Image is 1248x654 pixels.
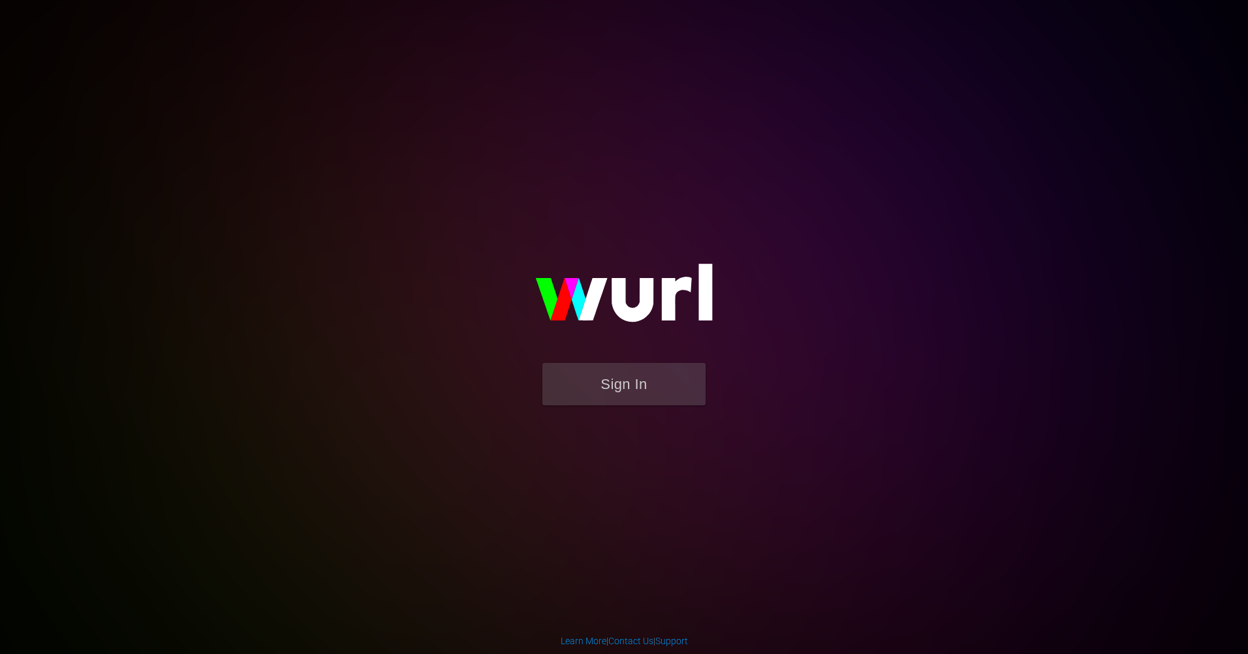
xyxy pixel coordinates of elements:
a: Support [655,636,688,646]
a: Contact Us [608,636,653,646]
a: Learn More [561,636,606,646]
img: wurl-logo-on-black-223613ac3d8ba8fe6dc639794a292ebdb59501304c7dfd60c99c58986ef67473.svg [493,236,755,362]
button: Sign In [542,363,706,405]
div: | | [561,634,688,647]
